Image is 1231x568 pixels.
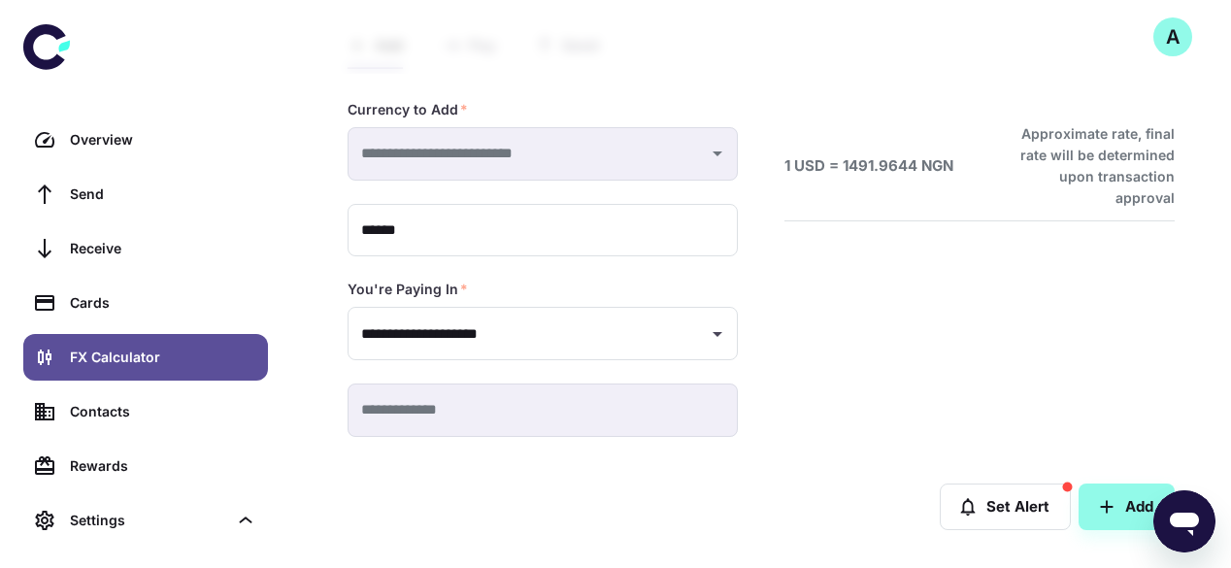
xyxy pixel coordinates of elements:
[348,280,468,299] label: You're Paying In
[70,129,256,150] div: Overview
[23,225,268,272] a: Receive
[23,443,268,489] a: Rewards
[70,292,256,314] div: Cards
[1153,17,1192,56] button: A
[23,171,268,217] a: Send
[1079,484,1175,530] button: Add
[23,334,268,381] a: FX Calculator
[940,484,1071,530] button: Set Alert
[70,184,256,205] div: Send
[23,388,268,435] a: Contacts
[23,497,268,544] div: Settings
[348,100,468,119] label: Currency to Add
[23,117,268,163] a: Overview
[70,455,256,477] div: Rewards
[704,320,731,348] button: Open
[999,123,1175,209] h6: Approximate rate, final rate will be determined upon transaction approval
[70,347,256,368] div: FX Calculator
[1153,490,1215,552] iframe: Button to launch messaging window
[70,510,227,531] div: Settings
[784,155,953,178] h6: 1 USD = 1491.9644 NGN
[70,238,256,259] div: Receive
[70,401,256,422] div: Contacts
[23,280,268,326] a: Cards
